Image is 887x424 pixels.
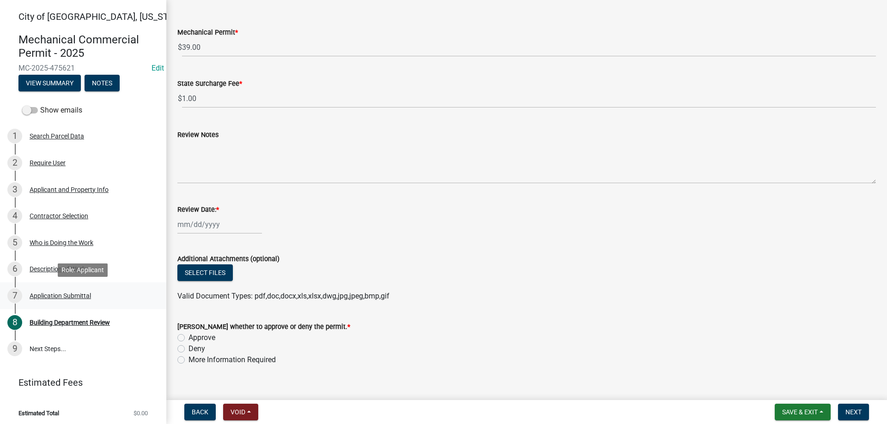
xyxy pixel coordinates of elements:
a: Edit [152,64,164,72]
div: 3 [7,182,22,197]
label: State Surcharge Fee [177,81,242,87]
a: Estimated Fees [7,373,152,392]
div: 8 [7,315,22,330]
button: Notes [85,75,120,91]
div: Require User [30,160,66,166]
span: Void [231,408,245,416]
span: $ [177,89,182,108]
label: Additional Attachments (optional) [177,256,279,263]
label: Approve [188,332,215,343]
span: Estimated Total [18,410,59,416]
div: Who is Doing the Work [30,239,93,246]
button: Next [838,404,869,420]
div: 1 [7,129,22,143]
input: mm/dd/yyyy [177,215,262,234]
div: Role: Applicant [58,263,108,277]
div: 9 [7,341,22,356]
label: [PERSON_NAME] whether to approve or deny the permit. [177,324,350,330]
span: Save & Exit [782,408,818,416]
div: Search Parcel Data [30,133,84,139]
div: Applicant and Property Info [30,186,109,193]
div: Building Department Review [30,319,110,326]
wm-modal-confirm: Notes [85,80,120,87]
button: View Summary [18,75,81,91]
div: Description of Work [30,266,85,272]
h4: Mechanical Commercial Permit - 2025 [18,33,159,60]
div: 5 [7,235,22,250]
span: MC-2025-475621 [18,64,148,72]
div: 7 [7,288,22,303]
button: Void [223,404,258,420]
span: Next [845,408,862,416]
span: City of [GEOGRAPHIC_DATA], [US_STATE] [18,11,187,22]
button: Save & Exit [775,404,831,420]
label: Show emails [22,105,82,116]
wm-modal-confirm: Edit Application Number [152,64,164,72]
button: Select files [177,264,233,281]
div: 2 [7,155,22,170]
span: Back [192,408,208,416]
span: Valid Document Types: pdf,doc,docx,xls,xlsx,dwg,jpg,jpeg,bmp,gif [177,292,389,300]
label: Deny [188,343,205,354]
div: Contractor Selection [30,213,88,219]
button: Back [184,404,216,420]
div: 6 [7,262,22,276]
label: Review Notes [177,132,219,138]
label: Review Date: [177,207,219,213]
div: Application Submittal [30,293,91,299]
label: Mechanical Permit [177,30,238,36]
div: 4 [7,209,22,223]
wm-modal-confirm: Summary [18,80,81,87]
span: $ [177,38,182,57]
label: More Information Required [188,354,276,365]
span: $0.00 [134,410,148,416]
